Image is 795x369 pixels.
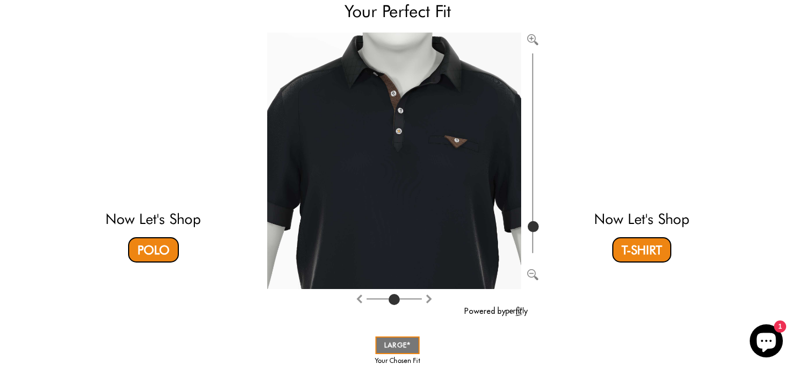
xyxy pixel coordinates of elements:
[128,237,179,263] a: Polo
[506,307,528,316] img: perfitly-logo_73ae6c82-e2e3-4a36-81b1-9e913f6ac5a1.png
[384,341,411,349] span: LARGE
[375,336,420,354] a: LARGE
[527,269,538,280] img: Zoom out
[527,33,538,44] button: Zoom in
[355,295,364,303] img: Rotate clockwise
[527,34,538,45] img: Zoom in
[527,268,538,279] button: Zoom out
[464,306,528,316] a: Powered by
[105,210,201,227] a: Now Let's Shop
[355,292,364,305] button: Rotate clockwise
[425,292,433,305] button: Rotate counter clockwise
[612,237,671,263] a: T-Shirt
[425,295,433,303] img: Rotate counter clockwise
[746,324,786,360] inbox-online-store-chat: Shopify online store chat
[594,210,690,227] a: Now Let's Shop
